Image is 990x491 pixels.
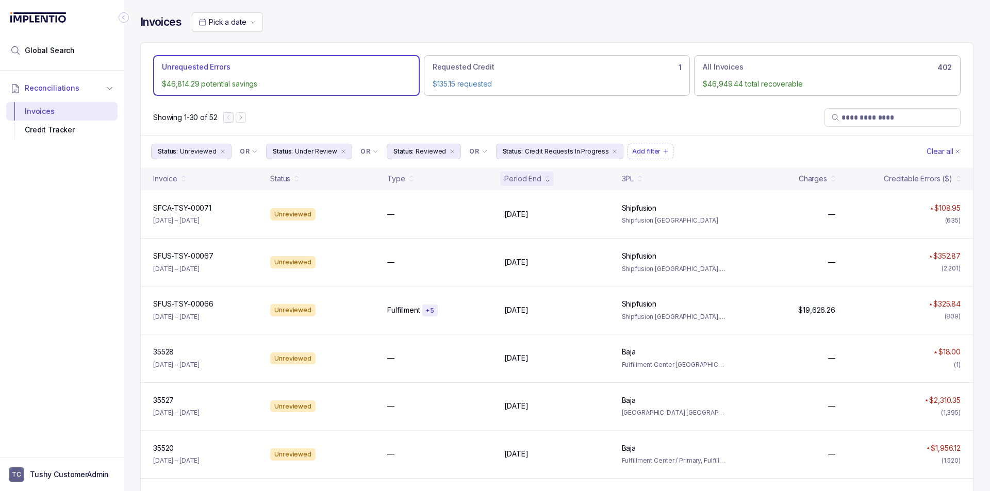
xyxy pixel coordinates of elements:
[153,174,177,184] div: Invoice
[941,408,961,418] div: (1,395)
[270,352,316,365] div: Unreviewed
[270,208,316,221] div: Unreviewed
[504,401,528,411] p: [DATE]
[938,347,961,357] p: $18.00
[504,174,541,184] div: Period End
[496,144,624,159] button: Filter Chip Credit Requests In Progress
[933,251,961,261] p: $352.87
[153,251,213,261] p: SFUS-TSY-00067
[153,443,174,453] p: 35520
[622,360,727,370] p: Fulfillment Center [GEOGRAPHIC_DATA] / [US_STATE], [US_STATE]-Wholesale / [US_STATE]-Wholesale
[356,144,383,159] button: Filter Chip Connector undefined
[14,102,109,121] div: Invoices
[270,304,316,316] div: Unreviewed
[180,146,217,157] p: Unreviewed
[622,251,657,261] p: Shipfusion
[622,264,727,274] p: Shipfusion [GEOGRAPHIC_DATA], Shipfusion [GEOGRAPHIC_DATA]
[162,79,411,89] p: $46,814.29 potential savings
[295,146,337,157] p: Under Review
[153,203,211,213] p: SFCA-TSY-00071
[153,312,200,322] p: [DATE] – [DATE]
[925,399,928,401] img: red pointer upwards
[448,147,456,156] div: remove content
[266,144,352,159] button: Filter Chip Under Review
[153,455,200,466] p: [DATE] – [DATE]
[339,147,348,156] div: remove content
[622,455,727,466] p: Fulfillment Center / Primary, Fulfillment Center IQB / InQbate
[504,449,528,459] p: [DATE]
[387,209,394,219] p: —
[153,360,200,370] p: [DATE] – [DATE]
[387,305,420,315] p: Fulfillment
[469,147,479,156] p: OR
[622,443,636,453] p: Baja
[9,467,114,482] button: User initialsTushy CustomerAdmin
[504,257,528,267] p: [DATE]
[387,401,394,411] p: —
[945,311,961,321] div: (809)
[884,174,952,184] div: Creditable Errors ($)
[153,55,961,96] ul: Action Tab Group
[151,144,232,159] li: Filter Chip Unreviewed
[504,353,528,363] p: [DATE]
[933,299,961,309] p: $325.84
[14,121,109,139] div: Credit Tracker
[469,147,487,156] li: Filter Chip Connector undefined
[465,144,491,159] button: Filter Chip Connector undefined
[240,147,250,156] p: OR
[929,395,961,405] p: $2,310.35
[199,17,246,27] search: Date Range Picker
[934,351,937,353] img: red pointer upwards
[209,18,246,26] span: Pick a date
[393,146,414,157] p: Status:
[425,307,435,315] p: + 5
[153,347,174,357] p: 35528
[622,347,636,357] p: Baja
[153,395,174,405] p: 35527
[30,469,109,480] p: Tushy CustomerAdmin
[273,146,293,157] p: Status:
[942,263,961,274] div: (2,201)
[828,257,835,267] p: —
[360,147,370,156] p: OR
[504,305,528,315] p: [DATE]
[934,203,961,213] p: $108.95
[925,144,963,159] button: Clear Filters
[140,15,181,29] h4: Invoices
[610,147,619,156] div: remove content
[622,312,727,322] p: Shipfusion [GEOGRAPHIC_DATA], Shipfusion [GEOGRAPHIC_DATA]
[270,174,290,184] div: Status
[151,144,925,159] ul: Filter Group
[153,112,217,123] div: Remaining page entries
[416,146,446,157] p: Reviewed
[798,305,835,315] p: $19,626.26
[828,449,835,459] p: —
[679,63,682,72] h6: 1
[433,62,494,72] p: Requested Credit
[931,443,961,453] p: $1,956.12
[153,215,200,226] p: [DATE] – [DATE]
[525,146,609,157] p: Credit Requests In Progress
[158,146,178,157] p: Status:
[622,395,636,405] p: Baja
[153,264,200,274] p: [DATE] – [DATE]
[622,203,657,213] p: Shipfusion
[6,77,118,99] button: Reconciliations
[927,146,953,157] p: Clear all
[927,447,930,449] img: red pointer upwards
[192,12,263,32] button: Date Range Picker
[622,408,727,418] p: [GEOGRAPHIC_DATA] [GEOGRAPHIC_DATA] / [US_STATE]
[153,408,200,418] p: [DATE] – [DATE]
[828,401,835,411] p: —
[270,448,316,461] div: Unreviewed
[25,83,79,93] span: Reconciliations
[6,100,118,142] div: Reconciliations
[387,144,461,159] button: Filter Chip Reviewed
[503,146,523,157] p: Status:
[628,144,673,159] li: Filter Chip Add filter
[25,45,75,56] span: Global Search
[153,299,213,309] p: SFUS-TSY-00066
